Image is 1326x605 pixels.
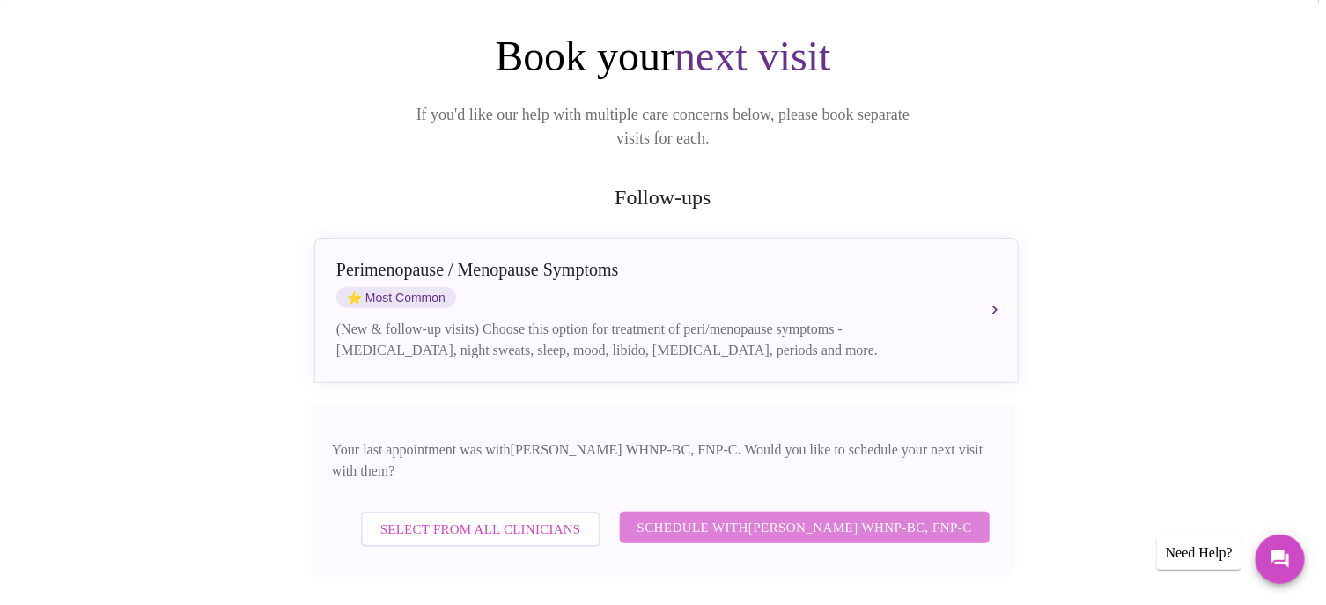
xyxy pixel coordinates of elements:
[380,518,581,541] span: Select from All Clinicians
[674,33,830,79] span: next visit
[361,512,600,547] button: Select from All Clinicians
[1157,536,1241,570] div: Need Help?
[332,439,994,482] p: Your last appointment was with [PERSON_NAME] WHNP-BC, FNP-C . Would you like to schedule your nex...
[392,103,934,151] p: If you'd like our help with multiple care concerns below, please book separate visits for each.
[347,291,362,305] span: star
[336,287,456,308] span: Most Common
[314,238,1019,383] button: Perimenopause / Menopause SymptomsstarMost Common(New & follow-up visits) Choose this option for ...
[1256,535,1305,584] button: Messages
[620,512,990,543] button: Schedule with[PERSON_NAME] WHNP-BC, FNP-C
[637,516,972,539] span: Schedule with [PERSON_NAME] WHNP-BC, FNP-C
[336,260,961,280] div: Perimenopause / Menopause Symptoms
[311,186,1015,210] h2: Follow-ups
[311,31,1015,82] h1: Book your
[336,319,961,361] div: (New & follow-up visits) Choose this option for treatment of peri/menopause symptoms - [MEDICAL_D...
